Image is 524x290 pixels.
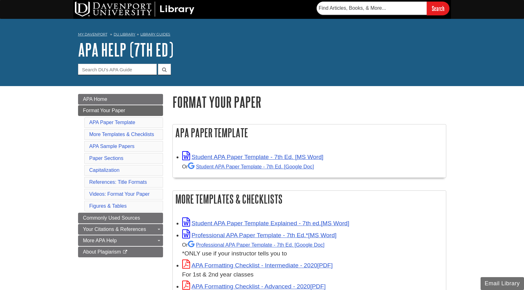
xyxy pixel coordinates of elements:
button: Email Library [481,277,524,290]
small: Or [182,242,324,248]
input: Search [427,2,449,15]
img: DU Library [75,2,194,17]
a: DU Library [114,32,135,36]
a: Link opens in new window [182,232,337,238]
input: Search DU's APA Guide [78,64,157,75]
div: *ONLY use if your instructor tells you to [182,240,443,259]
small: Or [182,164,314,169]
a: Student APA Paper Template - 7th Ed. [Google Doc] [188,164,314,169]
a: Commonly Used Sources [78,213,163,223]
a: References: Title Formats [89,179,147,185]
span: About Plagiarism [83,249,121,254]
a: Library Guides [140,32,170,36]
a: Link opens in new window [182,262,333,269]
a: APA Home [78,94,163,105]
a: My Davenport [78,32,107,37]
a: More Templates & Checklists [89,132,154,137]
h2: APA Paper Template [173,124,446,141]
a: About Plagiarism [78,247,163,257]
a: Format Your Paper [78,105,163,116]
h2: More Templates & Checklists [173,191,446,207]
span: More APA Help [83,238,117,243]
input: Find Articles, Books, & More... [317,2,427,15]
span: APA Home [83,96,107,102]
h1: Format Your Paper [172,94,446,110]
i: This link opens in a new window [122,250,128,254]
a: Link opens in new window [182,220,349,227]
nav: breadcrumb [78,30,446,40]
span: Format Your Paper [83,108,125,113]
a: Videos: Format Your Paper [89,191,150,197]
a: APA Help (7th Ed) [78,40,173,59]
a: Link opens in new window [182,283,326,290]
span: Commonly Used Sources [83,215,140,221]
a: Figures & Tables [89,203,127,209]
a: APA Sample Papers [89,144,135,149]
div: For 1st & 2nd year classes [182,270,443,279]
a: Paper Sections [89,156,124,161]
a: Your Citations & References [78,224,163,235]
a: Professional APA Paper Template - 7th Ed. [188,242,324,248]
a: Link opens in new window [182,154,324,160]
a: APA Paper Template [89,120,135,125]
form: Searches DU Library's articles, books, and more [317,2,449,15]
span: Your Citations & References [83,227,146,232]
div: Guide Page Menu [78,94,163,257]
a: Capitalization [89,167,120,173]
a: More APA Help [78,235,163,246]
